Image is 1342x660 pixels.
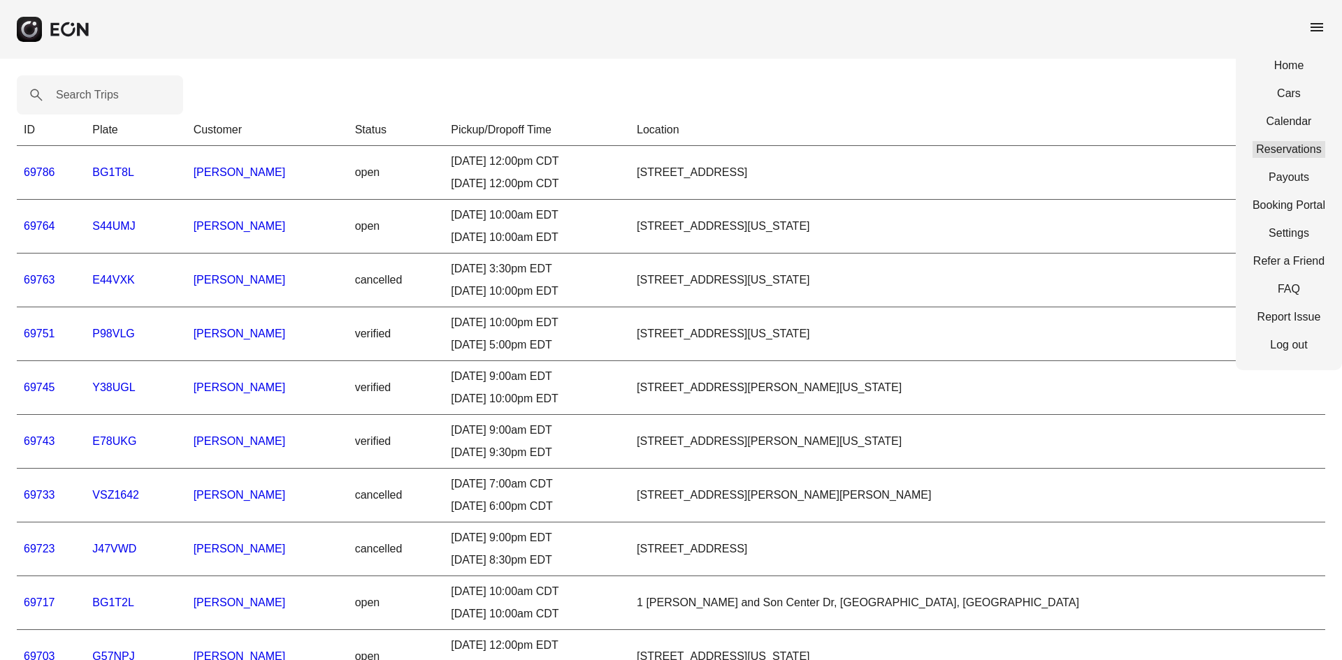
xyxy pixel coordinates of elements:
div: [DATE] 10:00am EDT [451,207,623,223]
a: [PERSON_NAME] [194,596,286,608]
td: open [348,200,445,254]
a: E44VXK [92,274,134,286]
div: [DATE] 10:00am CDT [451,606,623,622]
td: [STREET_ADDRESS][PERSON_NAME][US_STATE] [630,361,1325,415]
a: Y38UGL [92,381,135,393]
a: VSZ1642 [92,489,139,501]
a: 69763 [24,274,55,286]
a: 69751 [24,328,55,339]
td: [STREET_ADDRESS][US_STATE] [630,307,1325,361]
div: [DATE] 12:00pm CDT [451,175,623,192]
td: open [348,576,445,630]
td: cancelled [348,254,445,307]
a: [PERSON_NAME] [194,543,286,555]
a: Home [1253,57,1325,74]
div: [DATE] 10:00pm EDT [451,283,623,300]
a: [PERSON_NAME] [194,489,286,501]
th: Plate [85,115,186,146]
a: [PERSON_NAME] [194,435,286,447]
div: [DATE] 3:30pm EDT [451,261,623,277]
td: verified [348,361,445,415]
a: Settings [1253,225,1325,242]
a: [PERSON_NAME] [194,166,286,178]
th: Pickup/Dropoff Time [444,115,630,146]
a: E78UKG [92,435,136,447]
a: S44UMJ [92,220,135,232]
th: ID [17,115,85,146]
a: [PERSON_NAME] [194,381,286,393]
th: Customer [187,115,348,146]
td: [STREET_ADDRESS] [630,522,1325,576]
a: 69717 [24,596,55,608]
a: J47VWD [92,543,136,555]
div: [DATE] 5:00pm EDT [451,337,623,353]
a: [PERSON_NAME] [194,220,286,232]
th: Status [348,115,445,146]
td: verified [348,415,445,469]
div: [DATE] 7:00am CDT [451,476,623,492]
a: [PERSON_NAME] [194,328,286,339]
div: [DATE] 6:00pm CDT [451,498,623,515]
td: [STREET_ADDRESS][PERSON_NAME][PERSON_NAME] [630,469,1325,522]
a: Log out [1253,337,1325,353]
a: 69743 [24,435,55,447]
a: Cars [1253,85,1325,102]
div: [DATE] 9:00am EDT [451,422,623,439]
label: Search Trips [56,87,119,103]
span: menu [1308,19,1325,36]
td: [STREET_ADDRESS][US_STATE] [630,254,1325,307]
a: Calendar [1253,113,1325,130]
td: cancelled [348,469,445,522]
a: Booking Portal [1253,197,1325,214]
td: [STREET_ADDRESS] [630,146,1325,200]
div: [DATE] 10:00pm EDT [451,390,623,407]
a: 69733 [24,489,55,501]
a: 69745 [24,381,55,393]
td: [STREET_ADDRESS][US_STATE] [630,200,1325,254]
div: [DATE] 9:00am EDT [451,368,623,385]
div: [DATE] 9:30pm EDT [451,444,623,461]
td: verified [348,307,445,361]
a: BG1T8L [92,166,134,178]
div: [DATE] 9:00pm EDT [451,529,623,546]
a: Refer a Friend [1253,253,1325,270]
a: 69723 [24,543,55,555]
div: [DATE] 10:00am CDT [451,583,623,600]
div: [DATE] 12:00pm CDT [451,153,623,170]
a: [PERSON_NAME] [194,274,286,286]
td: [STREET_ADDRESS][PERSON_NAME][US_STATE] [630,415,1325,469]
td: open [348,146,445,200]
div: [DATE] 12:00pm EDT [451,637,623,654]
div: [DATE] 8:30pm EDT [451,552,623,569]
div: [DATE] 10:00am EDT [451,229,623,246]
a: 69764 [24,220,55,232]
th: Location [630,115,1325,146]
a: P98VLG [92,328,134,339]
a: 69786 [24,166,55,178]
a: Payouts [1253,169,1325,186]
a: BG1T2L [92,596,134,608]
td: cancelled [348,522,445,576]
a: Report Issue [1253,309,1325,325]
a: FAQ [1253,281,1325,298]
div: [DATE] 10:00pm EDT [451,314,623,331]
a: Reservations [1253,141,1325,158]
td: 1 [PERSON_NAME] and Son Center Dr, [GEOGRAPHIC_DATA], [GEOGRAPHIC_DATA] [630,576,1325,630]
